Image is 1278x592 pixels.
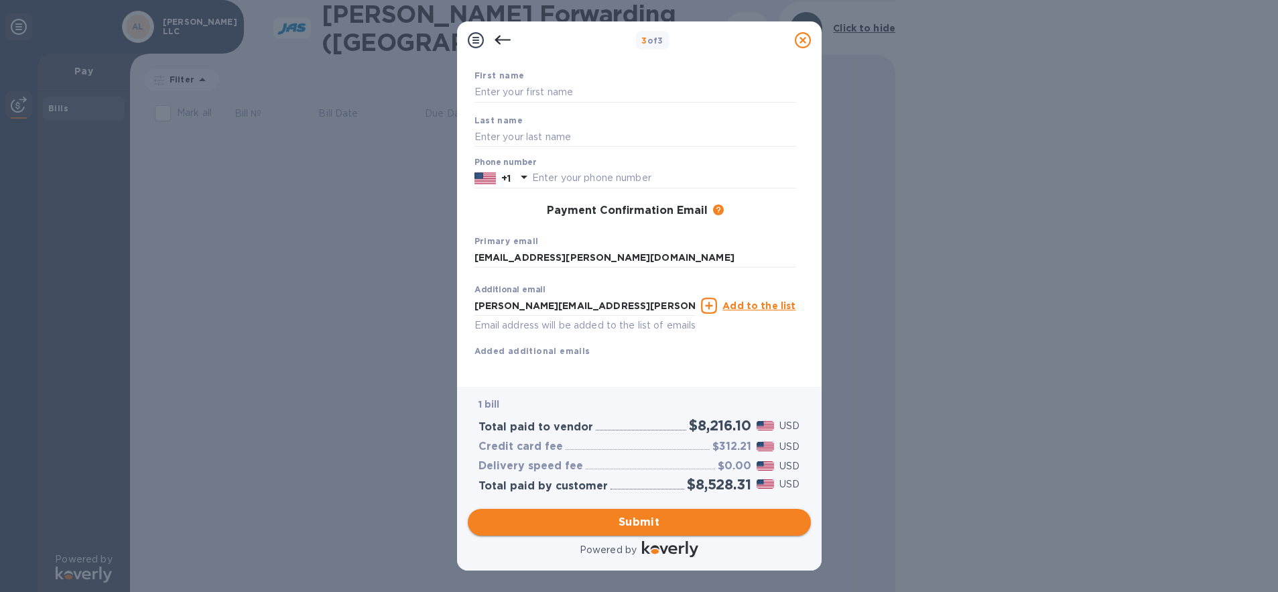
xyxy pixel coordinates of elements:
label: Additional email [474,286,546,294]
h3: Payment Confirmation Email [547,204,708,217]
span: Submit [478,514,800,530]
p: USD [779,419,800,433]
h3: $312.21 [712,440,751,453]
label: Phone number [474,159,536,167]
img: USD [757,461,775,471]
p: USD [779,477,800,491]
h3: Delivery speed fee [478,460,583,473]
h3: Total paid by customer [478,480,608,493]
b: of 3 [641,36,663,46]
img: Logo [642,541,698,557]
p: Powered by [580,543,637,557]
p: USD [779,459,800,473]
h3: Credit card fee [478,440,563,453]
u: Add to the list [722,300,795,311]
b: Last name [474,115,523,125]
img: US [474,171,496,186]
h2: $8,216.10 [689,417,751,434]
img: USD [757,421,775,430]
p: +1 [501,172,511,185]
p: USD [779,440,800,454]
input: Enter your primary name [474,248,796,268]
button: Submit [468,509,811,536]
h3: Total paid to vendor [478,421,593,434]
input: Enter your first name [474,82,796,103]
span: 3 [641,36,647,46]
p: Email address will be added to the list of emails [474,318,696,333]
img: USD [757,442,775,451]
input: Enter your phone number [532,168,796,188]
b: First name [474,70,525,80]
b: 1 bill [478,399,500,410]
h3: $0.00 [718,460,751,473]
h2: $8,528.31 [687,476,751,493]
input: Enter your last name [474,127,796,147]
b: Primary email [474,236,539,246]
img: USD [757,479,775,489]
input: Enter additional email [474,296,696,316]
b: Added additional emails [474,346,590,356]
